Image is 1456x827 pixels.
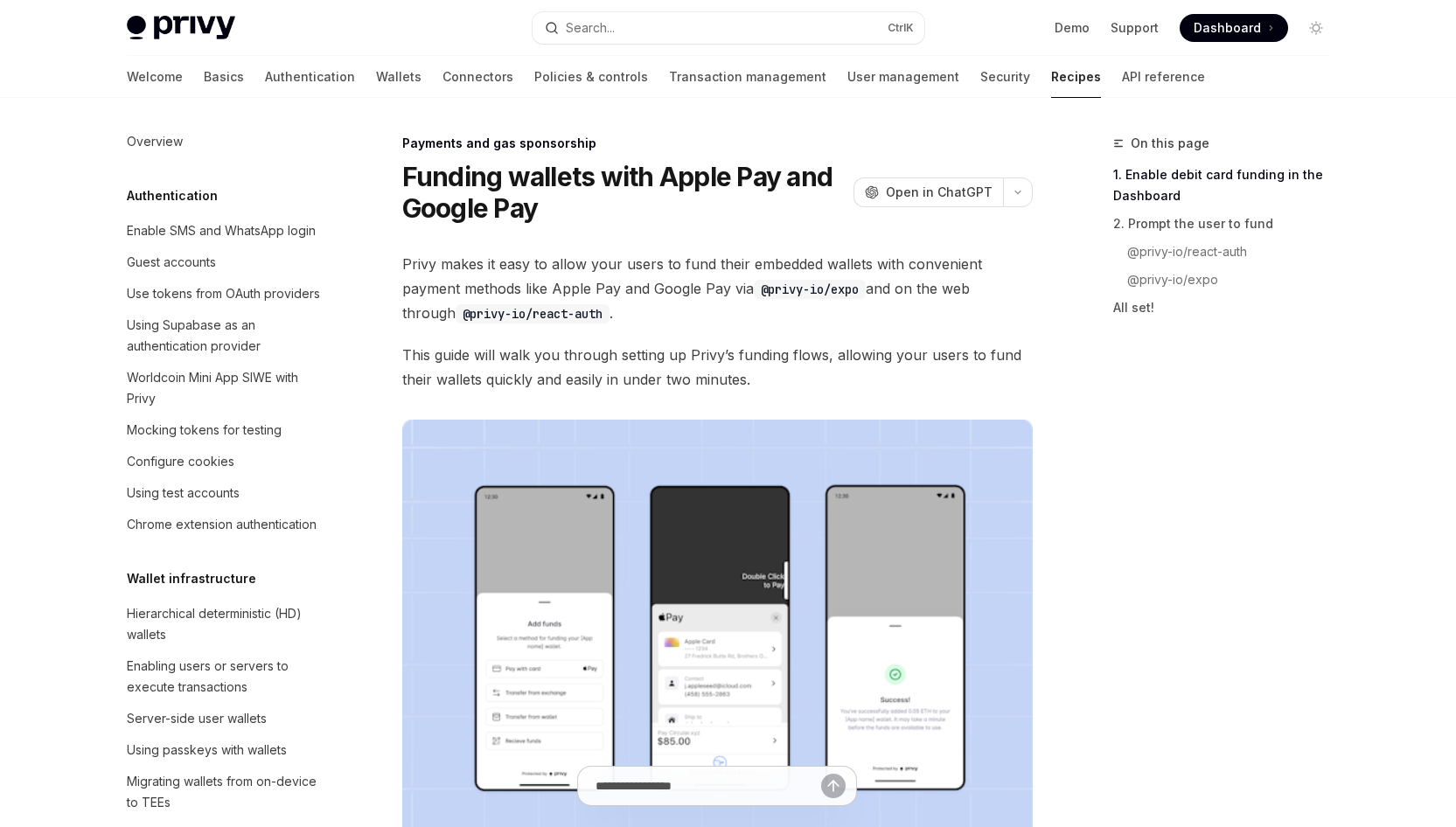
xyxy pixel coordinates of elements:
[1113,294,1344,322] a: All set!
[113,509,337,540] a: Chrome extension authentication
[127,708,267,729] div: Server-side user wallets
[113,766,337,818] a: Migrating wallets from on-device to TEEs
[1302,14,1330,42] button: Toggle dark mode
[113,278,337,309] a: Use tokens from OAuth providers
[127,56,183,98] a: Welcome
[980,56,1030,98] a: Security
[127,514,317,535] div: Chrome extension authentication
[1111,19,1159,37] a: Support
[402,252,1033,325] span: Privy makes it easy to allow your users to fund their embedded wallets with convenient payment me...
[113,309,337,362] a: Using Supabase as an authentication provider
[402,161,846,224] h1: Funding wallets with Apple Pay and Google Pay
[127,420,282,441] div: Mocking tokens for testing
[1051,56,1101,98] a: Recipes
[566,17,615,38] div: Search...
[888,21,914,35] span: Ctrl K
[1131,133,1209,154] span: On this page
[113,414,337,446] a: Mocking tokens for testing
[113,703,337,734] a: Server-side user wallets
[113,477,337,509] a: Using test accounts
[113,247,337,278] a: Guest accounts
[127,603,326,645] div: Hierarchical deterministic (HD) wallets
[113,215,337,247] a: Enable SMS and WhatsApp login
[113,362,337,414] a: Worldcoin Mini App SIWE with Privy
[1113,161,1344,210] a: 1. Enable debit card funding in the Dashboard
[442,56,513,98] a: Connectors
[886,184,993,201] span: Open in ChatGPT
[821,774,846,798] button: Send message
[127,740,287,761] div: Using passkeys with wallets
[113,734,337,766] a: Using passkeys with wallets
[113,126,337,157] a: Overview
[402,135,1033,152] div: Payments and gas sponsorship
[127,283,320,304] div: Use tokens from OAuth providers
[113,598,337,650] a: Hierarchical deterministic (HD) wallets
[669,56,826,98] a: Transaction management
[127,315,326,357] div: Using Supabase as an authentication provider
[127,483,240,504] div: Using test accounts
[113,446,337,477] a: Configure cookies
[127,568,256,589] h5: Wallet infrastructure
[754,280,866,299] code: @privy-io/expo
[456,304,610,323] code: @privy-io/react-auth
[376,56,421,98] a: Wallets
[1113,210,1344,238] a: 2. Prompt the user to fund
[127,131,183,152] div: Overview
[1122,56,1205,98] a: API reference
[127,252,216,273] div: Guest accounts
[113,650,337,703] a: Enabling users or servers to execute transactions
[1194,19,1261,37] span: Dashboard
[127,656,326,698] div: Enabling users or servers to execute transactions
[853,177,1003,207] button: Open in ChatGPT
[534,56,648,98] a: Policies & controls
[1127,238,1344,266] a: @privy-io/react-auth
[127,220,316,241] div: Enable SMS and WhatsApp login
[127,771,326,813] div: Migrating wallets from on-device to TEEs
[533,12,924,44] button: Search...CtrlK
[127,16,235,40] img: light logo
[127,451,234,472] div: Configure cookies
[204,56,244,98] a: Basics
[1127,266,1344,294] a: @privy-io/expo
[127,367,326,409] div: Worldcoin Mini App SIWE with Privy
[402,343,1033,392] span: This guide will walk you through setting up Privy’s funding flows, allowing your users to fund th...
[1055,19,1090,37] a: Demo
[127,185,218,206] h5: Authentication
[847,56,959,98] a: User management
[1180,14,1288,42] a: Dashboard
[265,56,355,98] a: Authentication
